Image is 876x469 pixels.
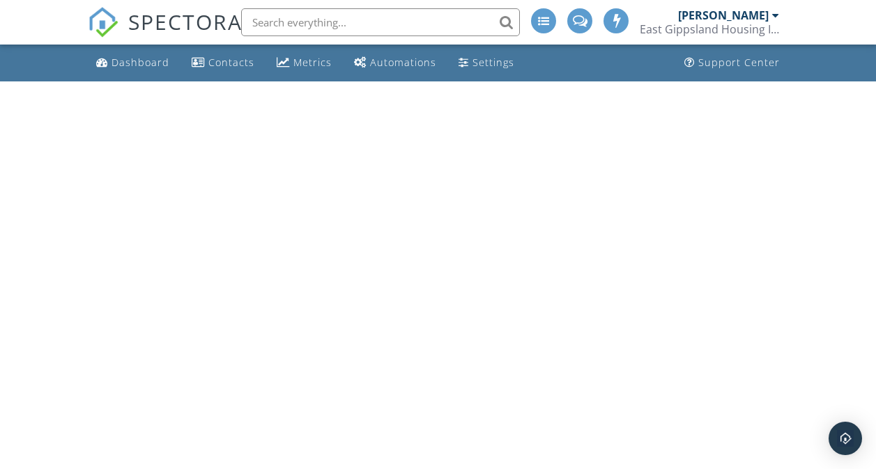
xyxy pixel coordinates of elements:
a: Metrics [271,50,337,76]
a: SPECTORA [88,19,243,48]
input: Search everything... [241,8,520,36]
div: Open Intercom Messenger [829,422,862,455]
a: Automations (Basic) [348,50,442,76]
a: Settings [453,50,520,76]
div: Contacts [208,56,254,69]
img: The Best Home Inspection Software - Spectora [88,7,118,38]
div: East Gippsland Housing Inspections [640,22,779,36]
div: Automations [370,56,436,69]
div: [PERSON_NAME] [678,8,769,22]
div: Metrics [293,56,332,69]
div: Support Center [698,56,780,69]
div: Dashboard [112,56,169,69]
a: Support Center [679,50,785,76]
a: Dashboard [91,50,175,76]
div: Settings [472,56,514,69]
span: SPECTORA [128,7,243,36]
a: Contacts [186,50,260,76]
